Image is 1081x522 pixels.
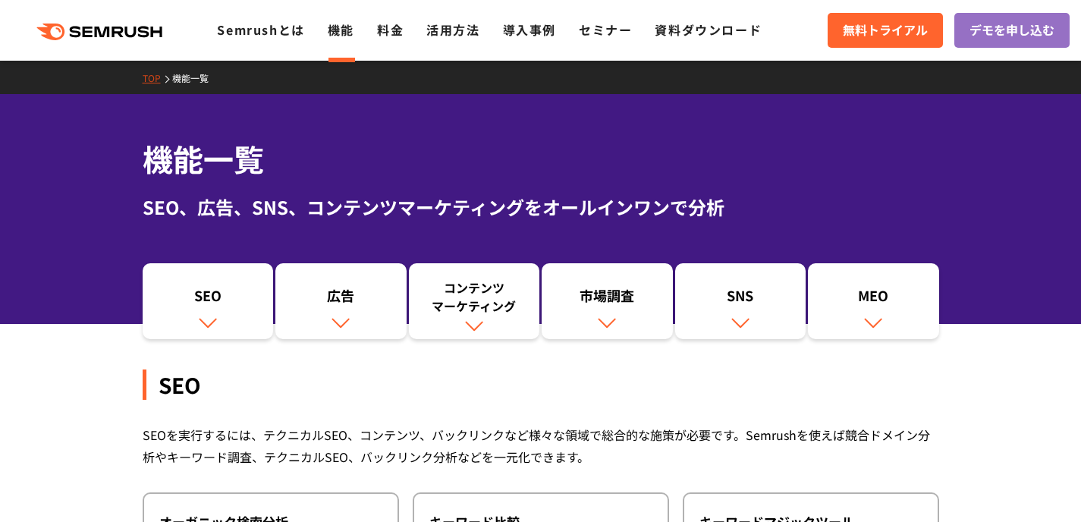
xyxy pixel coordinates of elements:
div: SEO [150,286,266,312]
div: コンテンツ マーケティング [416,278,533,315]
div: SEO [143,369,939,400]
a: 導入事例 [503,20,556,39]
a: デモを申し込む [954,13,1070,48]
div: SNS [683,286,799,312]
div: SEOを実行するには、テクニカルSEO、コンテンツ、バックリンクなど様々な領域で総合的な施策が必要です。Semrushを使えば競合ドメイン分析やキーワード調査、テクニカルSEO、バックリンク分析... [143,424,939,468]
span: 無料トライアル [843,20,928,40]
a: TOP [143,71,172,84]
a: Semrushとは [217,20,304,39]
a: セミナー [579,20,632,39]
h1: 機能一覧 [143,137,939,181]
div: MEO [815,286,932,312]
a: 機能一覧 [172,71,220,84]
a: 料金 [377,20,404,39]
a: SEO [143,263,274,339]
a: 広告 [275,263,407,339]
span: デモを申し込む [969,20,1054,40]
div: 市場調査 [549,286,665,312]
a: SNS [675,263,806,339]
a: 資料ダウンロード [655,20,762,39]
a: コンテンツマーケティング [409,263,540,339]
a: 機能 [328,20,354,39]
a: 無料トライアル [828,13,943,48]
div: SEO、広告、SNS、コンテンツマーケティングをオールインワンで分析 [143,193,939,221]
div: 広告 [283,286,399,312]
a: 市場調査 [542,263,673,339]
a: 活用方法 [426,20,479,39]
a: MEO [808,263,939,339]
